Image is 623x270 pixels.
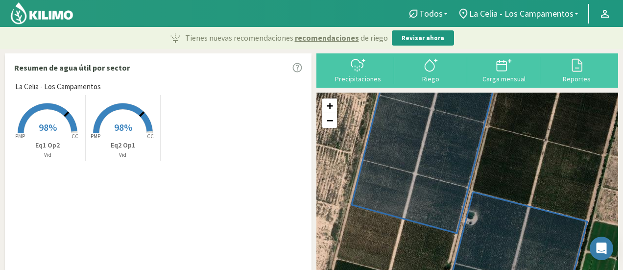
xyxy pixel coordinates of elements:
span: 98% [114,121,132,133]
span: La Celia - Los Campamentos [15,81,101,93]
p: Resumen de agua útil por sector [14,62,130,74]
a: Zoom out [322,113,337,128]
div: Carga mensual [470,75,537,82]
button: Precipitaciones [321,57,394,83]
span: recomendaciones [295,32,359,44]
div: Precipitaciones [324,75,391,82]
p: Revisar ahora [402,33,444,43]
tspan: CC [72,133,79,140]
button: Riego [394,57,467,83]
p: Vid [10,151,85,159]
button: Reportes [540,57,613,83]
tspan: CC [147,133,154,140]
div: Open Intercom Messenger [590,237,613,260]
a: Zoom in [322,98,337,113]
p: Eq1 Op2 [10,140,85,150]
img: Kilimo [10,1,74,25]
div: Reportes [543,75,610,82]
p: Vid [86,151,161,159]
button: Revisar ahora [392,30,454,46]
div: Riego [397,75,464,82]
span: Todos [419,8,443,19]
p: Eq2 Op1 [86,140,161,150]
span: La Celia - Los Campamentos [469,8,574,19]
p: Tienes nuevas recomendaciones [185,32,388,44]
span: de riego [360,32,388,44]
tspan: PMP [15,133,25,140]
button: Carga mensual [467,57,540,83]
tspan: PMP [91,133,100,140]
span: 98% [39,121,57,133]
